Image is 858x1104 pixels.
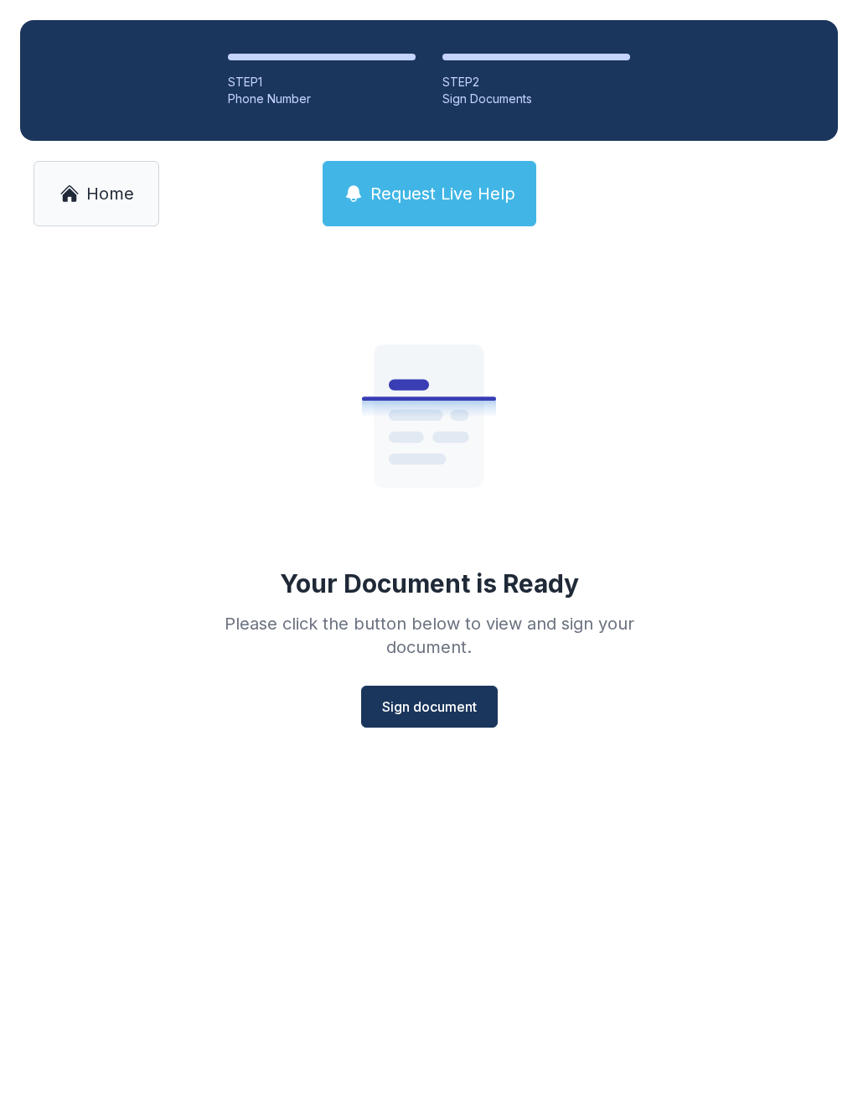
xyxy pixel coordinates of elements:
[442,91,630,107] div: Sign Documents
[382,697,477,717] span: Sign document
[370,182,515,205] span: Request Live Help
[86,182,134,205] span: Home
[280,568,579,599] div: Your Document is Ready
[188,612,670,659] div: Please click the button below to view and sign your document.
[442,74,630,91] div: STEP 2
[228,74,416,91] div: STEP 1
[228,91,416,107] div: Phone Number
